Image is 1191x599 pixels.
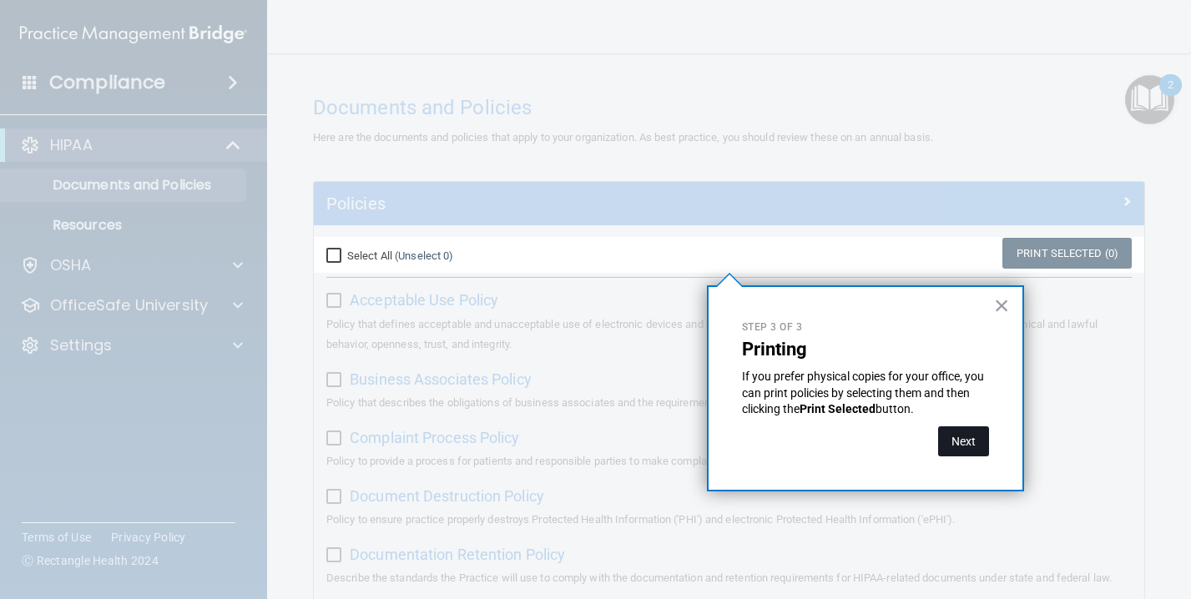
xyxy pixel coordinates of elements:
strong: Printing [742,339,807,360]
button: Close [994,292,1010,319]
a: Print Selected (0) [1002,238,1132,269]
button: Next [938,426,989,456]
span: button. [876,402,914,415]
p: Step 3 of 3 [742,320,989,335]
span: Select All [347,249,392,262]
a: (Unselect 0) [395,249,453,262]
strong: Print Selected [800,402,876,415]
span: If you prefer physical copies for your office, you can print policies by selecting them and then ... [742,370,987,415]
